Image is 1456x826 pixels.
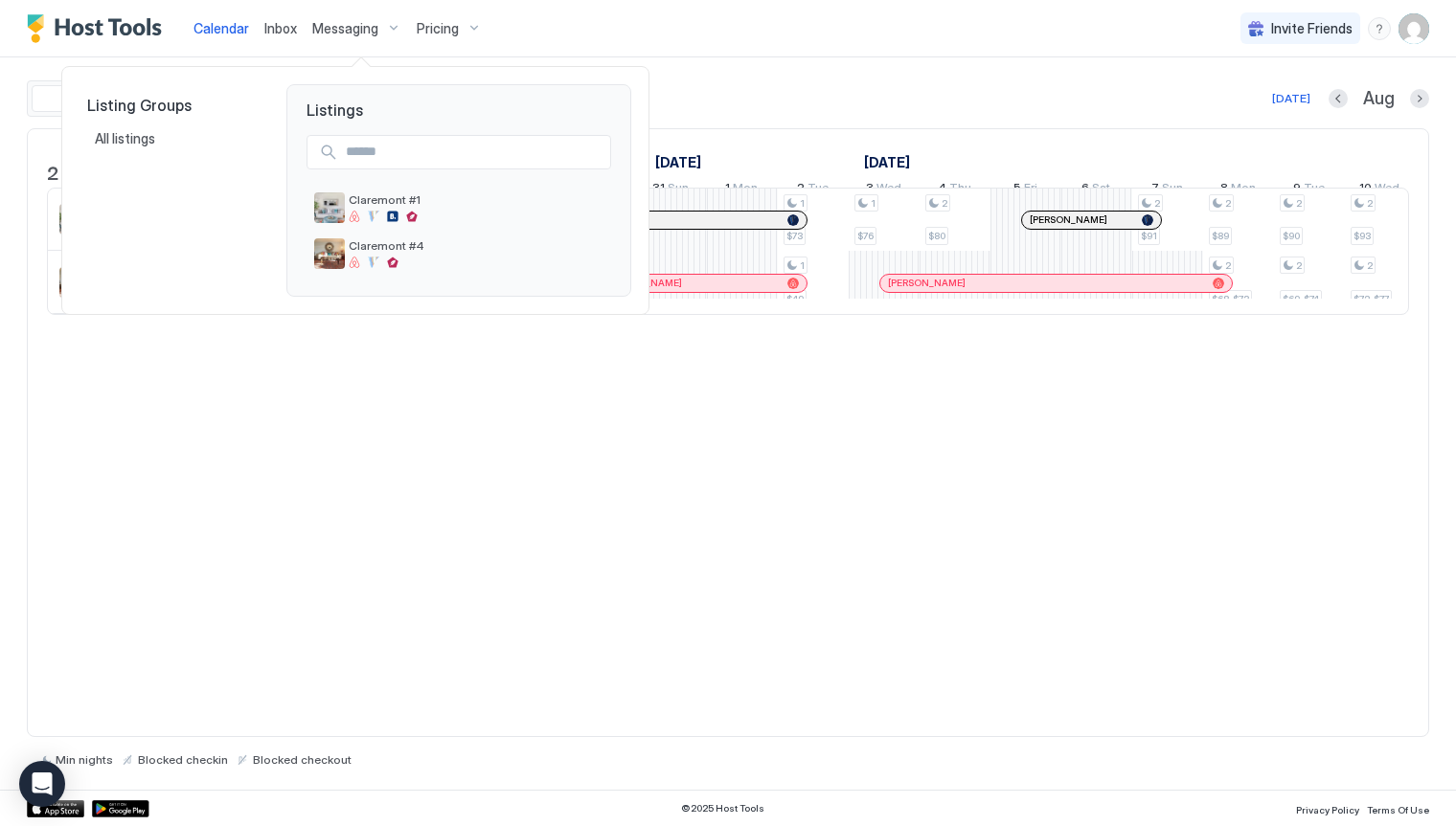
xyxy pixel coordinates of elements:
[314,192,345,223] div: listing image
[349,238,603,253] span: Claremont #4
[338,136,610,168] input: Input Field
[87,96,256,115] span: Listing Groups
[95,130,158,147] span: All listings
[349,192,603,207] span: Claremont #1
[19,761,65,807] div: Open Intercom Messenger
[287,85,630,120] span: Listings
[314,238,345,269] div: listing image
